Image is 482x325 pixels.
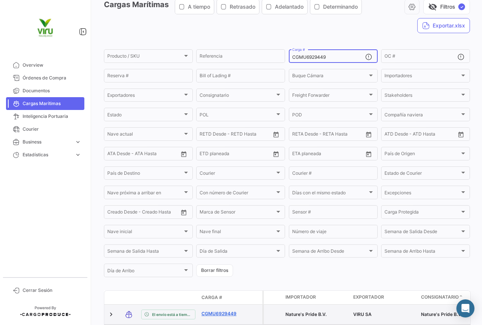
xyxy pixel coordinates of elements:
span: Nave inicial [107,230,183,235]
span: Importadores [384,74,460,79]
span: Estado de Courier [384,172,460,177]
span: Producto / SKU [107,55,183,60]
datatable-header-cell: Póliza [244,294,262,301]
datatable-header-cell: Importador [282,291,350,304]
span: Nature's Pride B.V. [285,311,326,317]
span: Stakeholders [384,94,460,99]
span: Business [23,139,72,145]
span: Buque Cámara [292,74,368,79]
span: Semana de Salida Desde [384,230,460,235]
span: Excepciones [384,191,460,197]
a: Courier [6,123,84,136]
button: Open calendar [270,129,282,140]
span: Cerrar Sesión [23,287,81,294]
span: Día de Arribo [107,269,183,275]
span: Exportadores [107,94,183,99]
span: El envío está a tiempo. [152,311,192,317]
img: viru.png [26,9,64,47]
span: POL [200,113,275,118]
span: ✓ [458,3,465,10]
span: Importador [285,294,316,301]
span: Semana de Salida Hasta [107,250,183,255]
input: Hasta [218,152,252,157]
span: Estadísticas [23,151,72,158]
button: Open calendar [178,207,189,218]
input: Hasta [311,133,345,138]
a: Overview [6,59,84,72]
span: A tiempo [188,3,210,11]
span: Estado [107,113,183,118]
span: Courier [200,172,275,177]
a: Órdenes de Compra [6,72,84,84]
input: ATD Desde [384,133,408,138]
span: expand_more [75,151,81,158]
input: Desde [200,152,213,157]
span: Consignatario [200,94,275,99]
a: Expand/Collapse Row [107,311,115,318]
button: Open calendar [455,129,467,140]
span: Consignatario [421,294,459,301]
span: País de Destino [107,172,183,177]
span: Nave próxima a arribar en [107,191,183,197]
button: Open calendar [270,148,282,160]
span: Día de Salida [200,250,275,255]
button: Open calendar [363,129,374,140]
input: Desde [292,152,306,157]
span: Nave actual [107,133,183,138]
span: Courier [23,126,81,133]
div: Abrir Intercom Messenger [456,299,474,317]
a: Inteligencia Portuaria [6,110,84,123]
input: Hasta [311,152,345,157]
datatable-header-cell: Modo de Transporte [119,294,138,301]
datatable-header-cell: Estado de Envio [138,294,198,301]
span: VIRU SA [353,311,372,317]
span: Adelantado [275,3,304,11]
span: Nature's Pride B.V. [421,311,462,317]
span: visibility_off [428,2,437,11]
span: Días con el mismo estado [292,191,368,197]
span: Inteligencia Portuaria [23,113,81,120]
input: ATD Hasta [413,133,447,138]
button: Borrar filtros [196,264,233,277]
input: Desde [292,133,306,138]
button: Exportar.xlsx [417,18,470,33]
span: Retrasado [230,3,255,11]
button: Open calendar [178,148,189,160]
span: Exportador [353,294,384,301]
span: Determinando [323,3,358,11]
span: Freight Forwarder [292,94,368,99]
input: Desde [200,133,213,138]
a: Cargas Marítimas [6,97,84,110]
span: Semana de Arribo Hasta [384,250,460,255]
button: Open calendar [363,148,374,160]
span: Compañía naviera [384,113,460,118]
span: POD [292,113,368,118]
datatable-header-cell: Exportador [350,291,418,304]
span: Semana de Arribo Desde [292,250,368,255]
span: Marca de Sensor [200,211,275,216]
span: Órdenes de Compra [23,75,81,81]
datatable-header-cell: Carga # [198,291,244,304]
span: Carga # [201,294,222,301]
datatable-header-cell: Carga Protegida [264,291,282,304]
span: Cargas Marítimas [23,100,81,107]
span: País de Origen [384,152,460,157]
span: expand_more [75,139,81,145]
a: Documentos [6,84,84,97]
input: Hasta [218,133,252,138]
span: Documentos [23,87,81,94]
span: Carga Protegida [384,211,460,216]
input: Creado Desde [107,211,137,216]
a: CGMU6929449 [201,310,241,317]
span: Overview [23,62,81,69]
input: ATA Hasta [136,152,169,157]
span: Nave final [200,230,275,235]
input: ATA Desde [107,152,130,157]
span: Con número de Courier [200,191,275,197]
input: Creado Hasta [143,211,177,216]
